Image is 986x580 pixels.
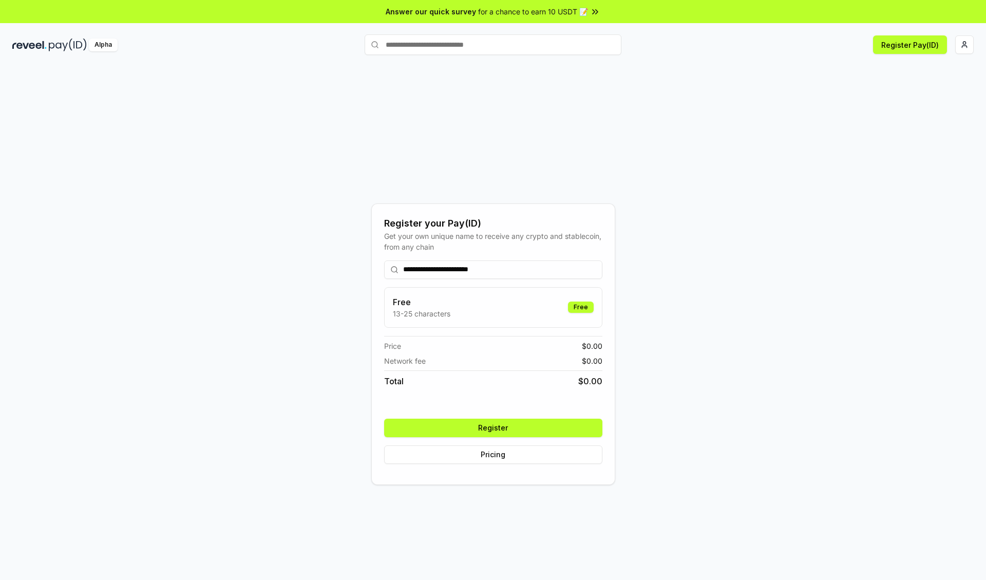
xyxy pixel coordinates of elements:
[12,39,47,51] img: reveel_dark
[582,341,602,351] span: $ 0.00
[386,6,476,17] span: Answer our quick survey
[49,39,87,51] img: pay_id
[384,375,404,387] span: Total
[478,6,588,17] span: for a chance to earn 10 USDT 📝
[384,445,602,464] button: Pricing
[582,356,602,366] span: $ 0.00
[873,35,947,54] button: Register Pay(ID)
[578,375,602,387] span: $ 0.00
[568,302,594,313] div: Free
[384,216,602,231] div: Register your Pay(ID)
[393,308,450,319] p: 13-25 characters
[393,296,450,308] h3: Free
[384,231,602,252] div: Get your own unique name to receive any crypto and stablecoin, from any chain
[384,356,426,366] span: Network fee
[89,39,118,51] div: Alpha
[384,341,401,351] span: Price
[384,419,602,437] button: Register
